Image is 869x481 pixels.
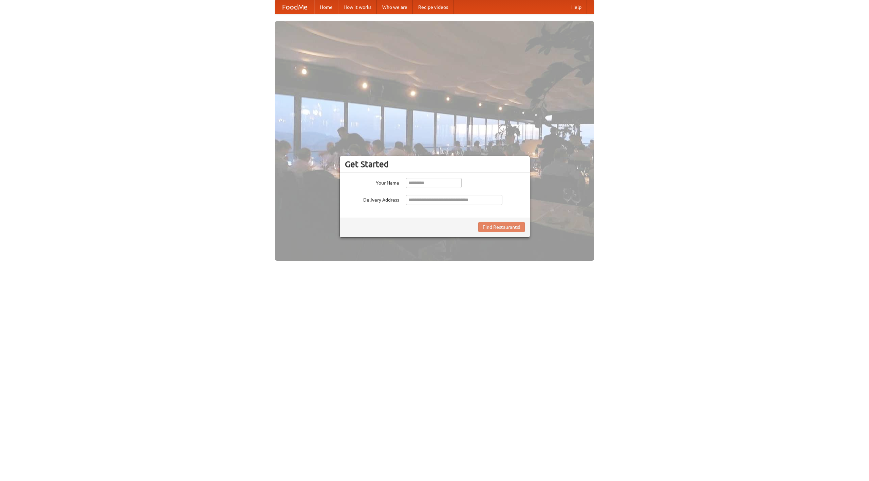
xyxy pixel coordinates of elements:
label: Your Name [345,178,399,186]
a: Home [314,0,338,14]
h3: Get Started [345,159,525,169]
label: Delivery Address [345,195,399,203]
a: FoodMe [275,0,314,14]
a: Recipe videos [413,0,454,14]
a: How it works [338,0,377,14]
button: Find Restaurants! [478,222,525,232]
a: Help [566,0,587,14]
a: Who we are [377,0,413,14]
